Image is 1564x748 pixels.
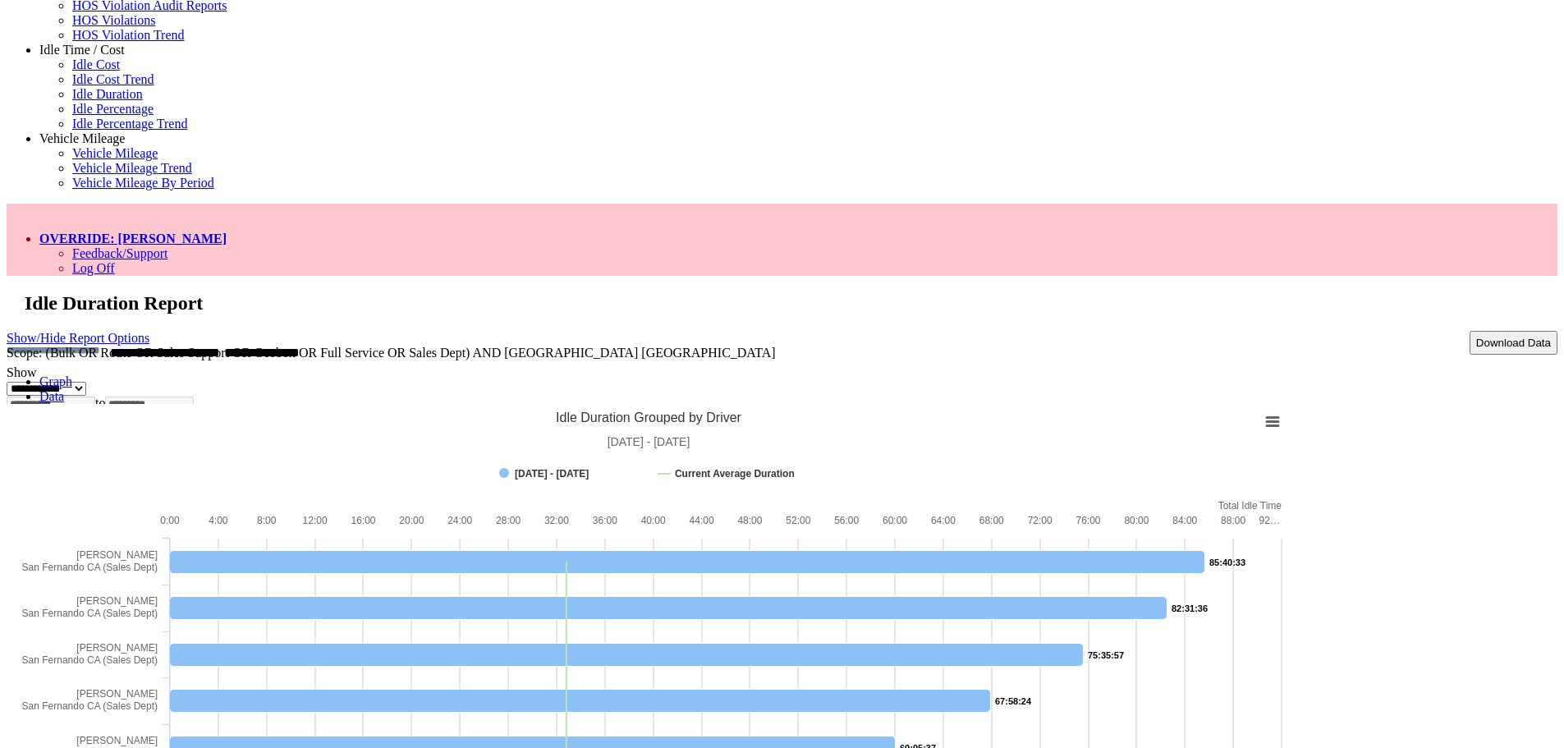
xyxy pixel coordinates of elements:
tspan: 92… [1259,515,1280,526]
text: 48:00 [737,515,762,526]
tspan: [PERSON_NAME] [76,735,158,746]
text: 16:00 [351,515,375,526]
a: HOS Violations [72,13,155,27]
a: Show/Hide Report Options [7,327,149,349]
tspan: [PERSON_NAME] [76,595,158,607]
text: 12:00 [303,515,328,526]
a: Log Off [72,261,115,275]
span: to [95,396,105,410]
text: 20:00 [399,515,424,526]
text: 28:00 [496,515,521,526]
h2: Idle Duration Report [25,292,1557,314]
text: 76:00 [1076,515,1101,526]
text: 0:00 [160,515,180,526]
text: 60:00 [883,515,907,526]
text: 36:00 [593,515,617,526]
text: 84:00 [1172,515,1197,526]
text: 52:00 [786,515,810,526]
a: Idle Cost [72,57,120,71]
text: 44:00 [690,515,714,526]
tspan: Total Idle Time [1218,500,1282,512]
tspan: San Fernando CA (Sales Dept) [22,608,158,619]
a: Data [39,389,64,403]
a: OVERRIDE: [PERSON_NAME] [39,232,227,246]
tspan: [DATE] - [DATE] [515,468,589,480]
tspan: 67:58:24 [995,696,1032,706]
a: Idle Time / Cost [39,43,125,57]
text: 80:00 [1124,515,1149,526]
tspan: Idle Duration Grouped by Driver [556,411,742,424]
a: Idle Duration [72,87,143,101]
text: 4:00 [209,515,228,526]
a: HOS Violation Trend [72,28,185,42]
span: Scope: (Bulk OR Route OR Sales Support OR Geobox OR Full Service OR Sales Dept) AND [GEOGRAPHIC_D... [7,346,776,360]
text: 72:00 [1028,515,1053,526]
tspan: 85:40:33 [1209,558,1245,567]
tspan: San Fernando CA (Sales Dept) [22,562,158,573]
tspan: [PERSON_NAME] [76,549,158,561]
text: 88:00 [1221,515,1245,526]
button: Download Data [1470,331,1557,355]
text: 32:00 [544,515,569,526]
a: Vehicle Mileage Trend [72,161,192,175]
text: 68:00 [979,515,1004,526]
a: Idle Percentage [72,102,154,116]
a: Vehicle Mileage [39,131,125,145]
tspan: [DATE] - [DATE] [608,435,690,448]
tspan: San Fernando CA (Sales Dept) [22,700,158,712]
tspan: Current Average Duration [675,468,795,480]
tspan: [PERSON_NAME] [76,688,158,700]
tspan: San Fernando CA (Sales Dept) [22,654,158,666]
text: 64:00 [931,515,956,526]
a: Feedback/Support [72,246,167,260]
a: Vehicle Mileage By Period [72,176,214,190]
text: 56:00 [834,515,859,526]
text: 40:00 [641,515,666,526]
label: Show [7,365,36,379]
a: Idle Percentage Trend [72,117,187,131]
a: Idle Cost Trend [72,72,154,86]
tspan: 82:31:36 [1172,603,1208,613]
text: 24:00 [447,515,472,526]
a: Graph [39,374,72,388]
text: 8:00 [257,515,277,526]
tspan: 75:35:57 [1088,650,1124,660]
tspan: [PERSON_NAME] [76,642,158,654]
a: Vehicle Mileage [72,146,158,160]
